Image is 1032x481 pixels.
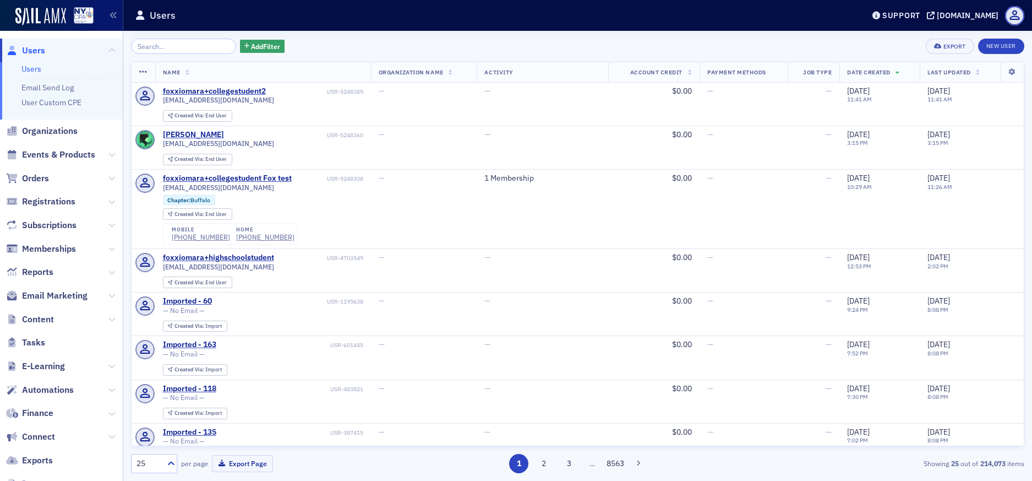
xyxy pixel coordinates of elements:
[847,306,868,314] time: 9:24 PM
[949,458,960,468] strong: 25
[847,349,868,357] time: 7:52 PM
[826,86,832,96] span: —
[172,233,230,241] a: [PHONE_NUMBER]
[847,393,868,401] time: 7:30 PM
[66,7,94,26] a: View Homepage
[484,68,513,76] span: Activity
[22,337,45,349] span: Tasks
[927,383,950,393] span: [DATE]
[22,266,53,278] span: Reports
[163,87,266,96] a: foxxiomara+collegestudent2
[174,210,205,218] span: Created Via :
[163,263,274,271] span: [EMAIL_ADDRESS][DOMAIN_NAME]
[826,296,832,306] span: —
[672,129,692,139] span: $0.00
[212,455,273,472] button: Export Page
[847,339,870,349] span: [DATE]
[6,125,78,137] a: Organizations
[22,149,95,161] span: Events & Products
[163,277,232,288] div: Created Via: End User
[926,39,974,54] button: Export
[585,458,600,468] span: …
[163,384,216,394] a: Imported - 118
[163,253,274,263] a: foxxiomara+highschoolstudent
[978,458,1007,468] strong: 214,073
[163,340,216,350] a: Imported - 163
[826,383,832,393] span: —
[847,262,871,270] time: 12:53 PM
[22,360,65,372] span: E-Learning
[6,172,49,185] a: Orders
[15,8,66,25] img: SailAMX
[174,113,227,119] div: End User
[484,427,490,437] span: —
[847,296,870,306] span: [DATE]
[181,458,208,468] label: per page
[163,428,216,437] a: Imported - 135
[826,129,832,139] span: —
[236,233,294,241] a: [PHONE_NUMBER]
[150,9,176,22] h1: Users
[847,183,872,191] time: 10:29 AM
[707,427,713,437] span: —
[218,386,363,393] div: USR-483821
[707,383,713,393] span: —
[672,86,692,96] span: $0.00
[6,407,53,419] a: Finance
[163,174,292,183] div: foxxiomara+collegestudent Fox test
[379,173,385,183] span: —
[847,68,890,76] span: Date Created
[707,68,766,76] span: Payment Methods
[927,129,950,139] span: [DATE]
[630,68,682,76] span: Account Credit
[22,455,53,467] span: Exports
[847,95,872,103] time: 11:41 AM
[927,86,950,96] span: [DATE]
[672,252,692,262] span: $0.00
[251,41,280,51] span: Add Filter
[484,129,490,139] span: —
[174,155,205,163] span: Created Via :
[163,183,274,192] span: [EMAIL_ADDRESS][DOMAIN_NAME]
[174,410,222,417] div: Import
[534,454,554,473] button: 2
[22,384,74,396] span: Automations
[379,252,385,262] span: —
[379,427,385,437] span: —
[21,83,74,93] a: Email Send Log
[22,243,76,255] span: Memberships
[379,86,385,96] span: —
[847,139,868,147] time: 3:15 PM
[672,296,692,306] span: $0.00
[163,110,232,122] div: Created Via: End User
[927,349,948,357] time: 8:08 PM
[6,266,53,278] a: Reports
[707,252,713,262] span: —
[927,139,948,147] time: 3:15 PM
[6,196,75,208] a: Registrations
[163,96,274,104] span: [EMAIL_ADDRESS][DOMAIN_NAME]
[847,173,870,183] span: [DATE]
[847,86,870,96] span: [DATE]
[163,296,212,306] div: Imported - 60
[509,454,528,473] button: 1
[22,314,54,326] span: Content
[174,366,205,373] span: Created Via :
[267,88,363,95] div: USR-5248385
[847,427,870,437] span: [DATE]
[847,436,868,444] time: 7:02 PM
[734,458,1024,468] div: Showing out of items
[927,427,950,437] span: [DATE]
[379,129,385,139] span: —
[167,196,190,204] span: Chapter :
[293,175,363,182] div: USR-5248308
[707,173,713,183] span: —
[927,262,948,270] time: 2:02 PM
[943,44,966,50] div: Export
